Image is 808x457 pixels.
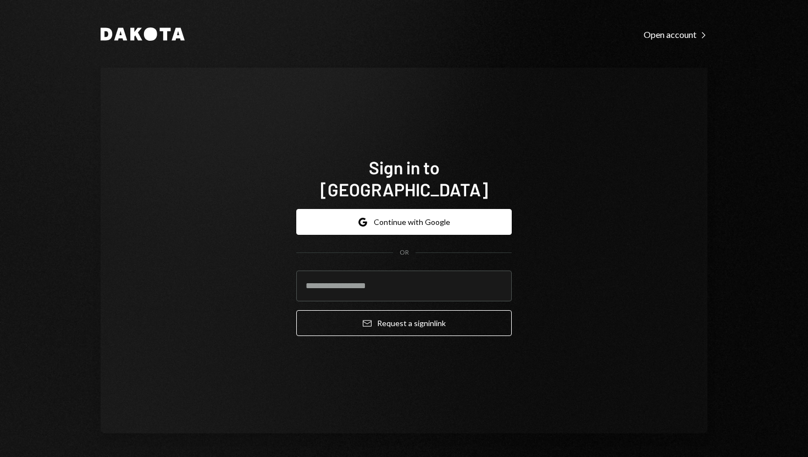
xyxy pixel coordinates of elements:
[644,29,707,40] div: Open account
[644,28,707,40] a: Open account
[400,248,409,257] div: OR
[296,209,512,235] button: Continue with Google
[296,156,512,200] h1: Sign in to [GEOGRAPHIC_DATA]
[296,310,512,336] button: Request a signinlink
